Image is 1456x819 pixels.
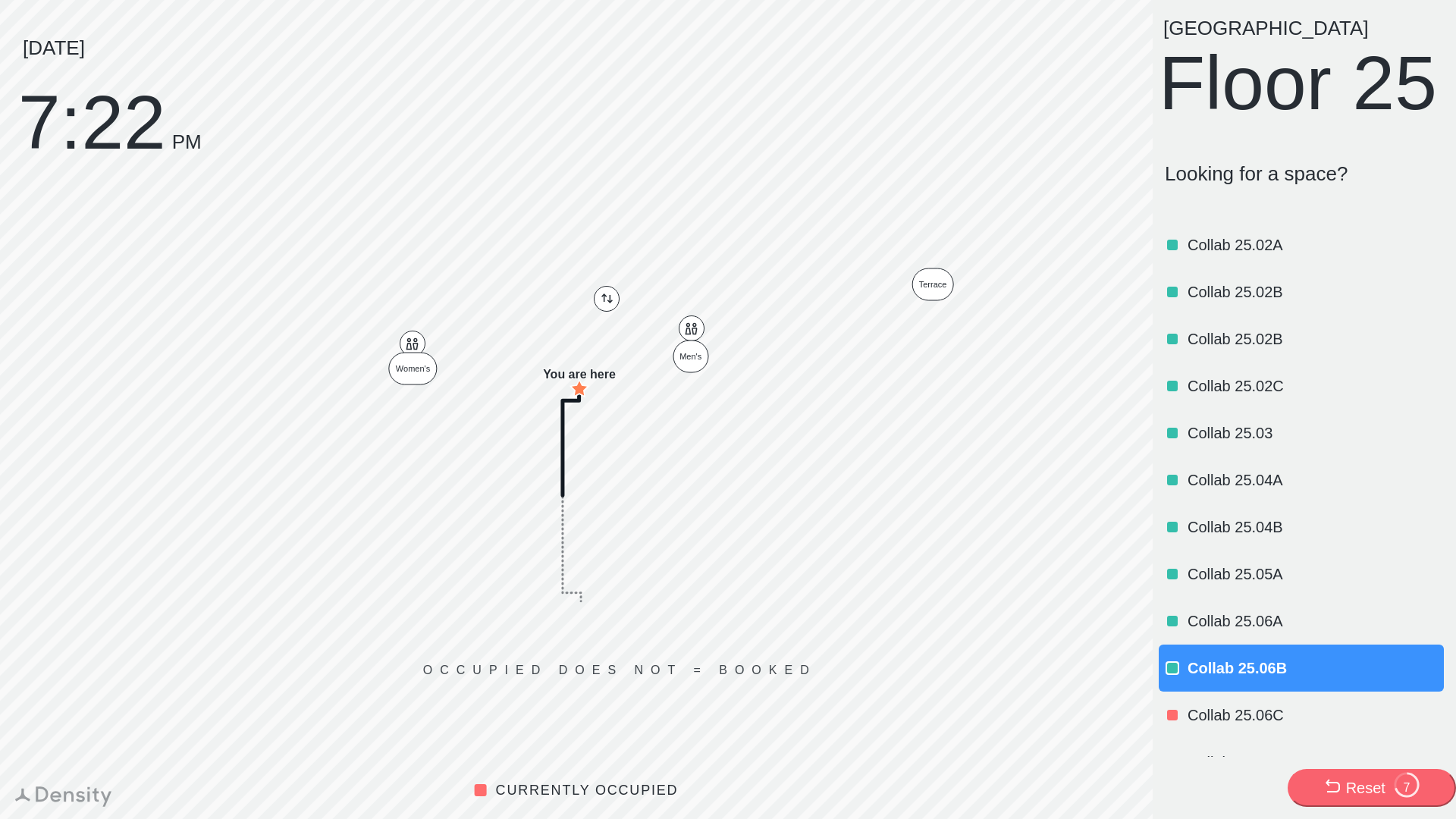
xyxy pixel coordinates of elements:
[1165,162,1444,186] p: Looking for a space?
[1188,469,1441,491] p: Collab 25.04A
[1188,234,1441,256] p: Collab 25.02A
[1393,781,1420,795] div: 7
[1188,516,1441,538] p: Collab 25.04B
[1188,375,1441,397] p: Collab 25.02C
[1188,422,1441,444] p: Collab 25.03
[1188,328,1441,350] p: Collab 25.02B
[1288,769,1456,807] button: Reset7
[1188,610,1441,632] p: Collab 25.06A
[1188,281,1441,303] p: Collab 25.02B
[1188,563,1441,585] p: Collab 25.05A
[1188,752,1441,773] p: Collab 25.07A
[1188,704,1441,726] p: Collab 25.06C
[1188,657,1441,679] p: Collab 25.06B
[1346,777,1385,799] div: Reset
